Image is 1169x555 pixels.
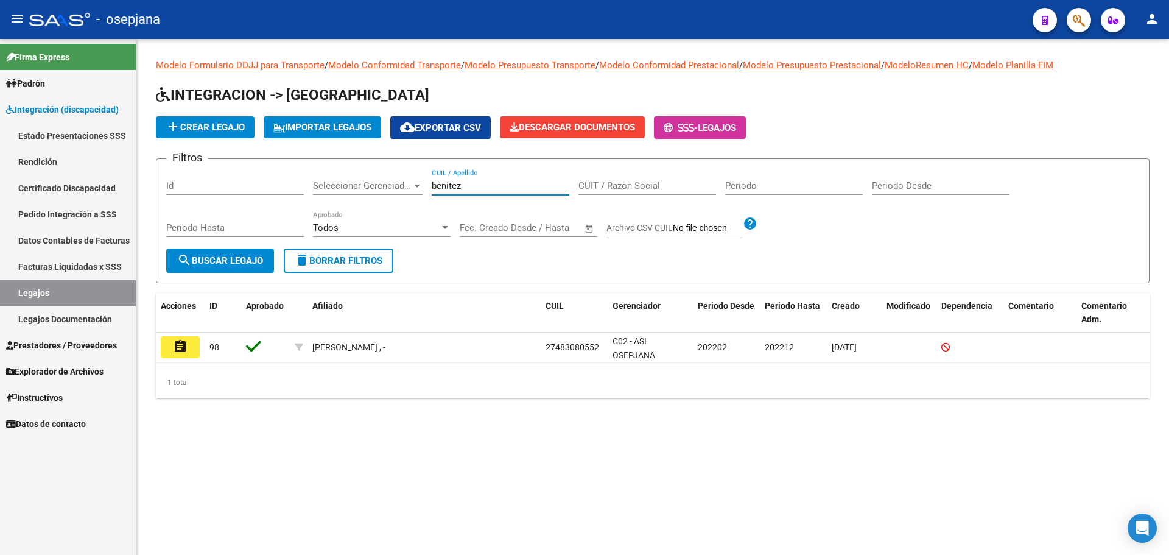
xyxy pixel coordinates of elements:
span: Archivo CSV CUIL [606,223,673,233]
span: Integración (discapacidad) [6,103,119,116]
span: Comentario Adm. [1081,301,1127,325]
button: IMPORTAR LEGAJOS [264,116,381,138]
button: Exportar CSV [390,116,491,139]
input: Archivo CSV CUIL [673,223,743,234]
span: INTEGRACION -> [GEOGRAPHIC_DATA] [156,87,429,104]
a: Modelo Presupuesto Transporte [465,60,595,71]
span: CUIL [546,301,564,311]
mat-icon: assignment [173,339,188,354]
span: 98 [209,342,219,352]
a: Modelo Planilla FIM [972,60,1053,71]
span: ID [209,301,217,311]
button: Open calendar [583,222,597,236]
span: Crear Legajo [166,122,245,133]
span: C02 - ASI OSEPJANA [613,336,655,360]
div: / / / / / / [156,58,1150,398]
span: Prestadores / Proveedores [6,339,117,352]
div: Open Intercom Messenger [1128,514,1157,543]
span: Todos [313,222,339,233]
datatable-header-cell: Periodo Hasta [760,293,827,333]
span: 202202 [698,342,727,352]
datatable-header-cell: CUIL [541,293,608,333]
datatable-header-cell: Periodo Desde [693,293,760,333]
datatable-header-cell: ID [205,293,241,333]
mat-icon: person [1145,12,1159,26]
a: Modelo Conformidad Prestacional [599,60,739,71]
span: Comentario [1008,301,1054,311]
span: Exportar CSV [400,122,481,133]
span: Instructivos [6,391,63,405]
a: Modelo Presupuesto Prestacional [743,60,881,71]
span: - [664,122,698,133]
datatable-header-cell: Comentario [1003,293,1076,333]
datatable-header-cell: Dependencia [936,293,1003,333]
div: [PERSON_NAME] , - [312,341,385,355]
span: 202212 [765,342,794,352]
span: 27483080552 [546,342,599,352]
datatable-header-cell: Afiliado [307,293,541,333]
h3: Filtros [166,149,208,166]
mat-icon: add [166,119,180,134]
a: ModeloResumen HC [885,60,969,71]
datatable-header-cell: Creado [827,293,882,333]
button: Descargar Documentos [500,116,645,138]
span: [DATE] [832,342,857,352]
span: - osepjana [96,6,160,33]
button: Borrar Filtros [284,249,393,273]
div: 1 total [156,367,1150,398]
span: Acciones [161,301,196,311]
mat-icon: cloud_download [400,120,415,135]
input: Start date [460,222,499,233]
a: Modelo Conformidad Transporte [328,60,461,71]
mat-icon: search [177,253,192,267]
span: Buscar Legajo [177,255,263,266]
span: Modificado [886,301,930,311]
span: Datos de contacto [6,417,86,431]
span: IMPORTAR LEGAJOS [273,122,371,133]
mat-icon: help [743,216,757,231]
datatable-header-cell: Gerenciador [608,293,693,333]
mat-icon: delete [295,253,309,267]
span: Creado [832,301,860,311]
datatable-header-cell: Aprobado [241,293,290,333]
span: Seleccionar Gerenciador [313,180,412,191]
span: Explorador de Archivos [6,365,104,378]
button: -Legajos [654,116,746,139]
datatable-header-cell: Comentario Adm. [1076,293,1150,333]
span: Firma Express [6,51,69,64]
span: Periodo Desde [698,301,754,311]
span: Descargar Documentos [510,122,635,133]
span: Dependencia [941,301,992,311]
datatable-header-cell: Modificado [882,293,936,333]
mat-icon: menu [10,12,24,26]
span: Borrar Filtros [295,255,382,266]
button: Crear Legajo [156,116,255,138]
span: Periodo Hasta [765,301,820,311]
span: Aprobado [246,301,284,311]
span: Afiliado [312,301,343,311]
span: Gerenciador [613,301,661,311]
span: Padrón [6,77,45,90]
input: End date [510,222,569,233]
span: Legajos [698,122,736,133]
a: Modelo Formulario DDJJ para Transporte [156,60,325,71]
button: Buscar Legajo [166,249,274,273]
datatable-header-cell: Acciones [156,293,205,333]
